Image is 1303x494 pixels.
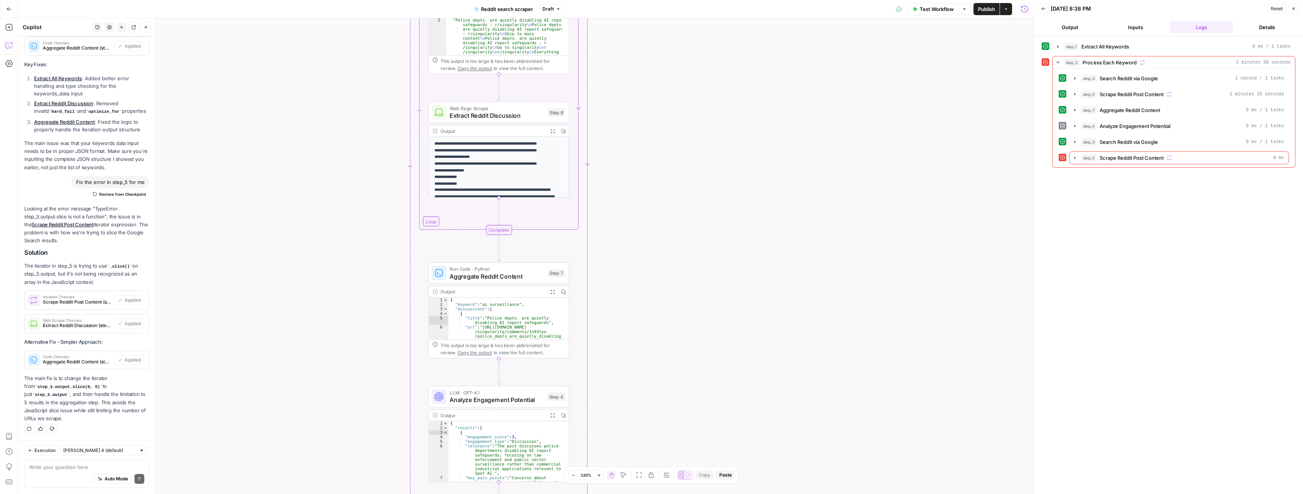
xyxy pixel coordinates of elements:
[125,297,141,304] span: Applied
[107,264,132,269] code: .slice()
[125,320,141,327] span: Applied
[1070,136,1289,148] button: 0 ms / 1 tasks
[542,6,554,12] span: Draft
[450,395,544,404] span: Analyze Engagement Potential
[548,108,566,117] div: Step 6
[441,342,565,356] div: This output is too large & has been abbreviated for review. to view the full content.
[429,439,448,444] div: 5
[1100,154,1164,162] span: Scrape Reddit Post Content
[1100,90,1164,98] span: Scrape Reddit Post Content
[429,316,448,325] div: 5
[49,109,77,114] code: hard_fail
[441,288,544,295] div: Output
[1267,4,1286,14] button: Reset
[1083,59,1137,66] span: Process Each Keyword
[1100,122,1170,130] span: Analyze Engagement Potential
[428,386,569,482] div: LLM · GPT-4.1Analyze Engagement PotentialStep 4Output{ "results":[ { "engagement_score":3, "engag...
[32,75,149,97] li: : Added better error handling and type checking for the keywords_data input
[547,393,565,401] div: Step 4
[1070,152,1289,164] button: 0 ms
[470,3,537,15] button: Reddit search scraper
[1235,75,1284,82] span: 1 second / 1 tasks
[34,75,82,81] a: Extract All Keywords
[458,350,492,355] span: Copy the output
[716,470,735,480] button: Paste
[1053,69,1295,167] div: 2 minutes 36 seconds
[443,298,448,302] span: Toggle code folding, rows 1 through 11
[443,426,448,430] span: Toggle code folding, rows 2 through 48
[429,302,448,307] div: 2
[497,74,500,101] g: Edge from step_5 to step_6
[441,58,565,72] div: This output is too large & has been abbreviated for review. to view the full content.
[24,139,149,171] p: The main issue was that your keywords data input needs to be in proper JSON format. Make sure you...
[1070,72,1289,84] button: 1 second / 1 tasks
[1246,123,1284,129] span: 0 ms / 1 tasks
[43,295,111,299] span: Iteration Changes
[696,470,713,480] button: Copy
[43,322,111,329] span: Extract Reddit Discussion (step_6)
[548,269,566,277] div: Step 7
[1070,104,1289,116] button: 0 ms / 1 tasks
[43,355,111,358] span: Code Changes
[1230,91,1284,98] span: 2 minutes 35 seconds
[114,41,144,51] button: Applied
[450,272,544,281] span: Aggregate Reddit Content
[428,262,569,358] div: Run Code · PythonAggregate Reddit ContentStep 7Output{ "keyword":"ai surveillance", "discussions"...
[34,100,93,106] a: Extract Reddit Discussion
[973,3,1000,15] button: Publish
[429,307,448,311] div: 3
[443,421,448,426] span: Toggle code folding, rows 1 through 49
[43,318,111,322] span: Web Scrape Changes
[1271,5,1283,12] span: Reset
[24,205,149,245] p: Looking at the error message "TypeError: step_3.output.slice is not a function", the issue is in ...
[481,5,533,13] span: Reddit search scraper
[1100,138,1158,146] span: Search Reddit via Google
[114,355,144,365] button: Applied
[1236,59,1291,66] span: 2 minutes 36 seconds
[94,474,131,484] button: Auto Mode
[72,176,149,188] div: Fix the error in step_5 for me
[429,311,448,316] div: 4
[1081,75,1097,82] span: step_3
[24,61,47,67] strong: Key Fixes:
[458,65,492,71] span: Copy the output
[539,4,564,14] button: Draft
[581,472,591,478] span: 120%
[450,104,544,112] span: Web Page Scrape
[90,190,149,199] button: Restore from Checkpoint
[43,299,111,305] span: Scrape Reddit Post Content (step_5)
[429,325,448,343] div: 6
[24,374,149,422] p: The main fix is to change the iterator from to just , and then handle the limitation to 5 results...
[1081,43,1129,50] span: Extract All Keywords
[114,295,144,305] button: Applied
[23,23,90,31] div: Copilot
[1081,122,1097,130] span: step_4
[34,119,95,125] a: Aggregate Reddit Content
[24,249,149,256] h2: Solution
[31,221,94,228] a: Scrape Reddit Post Content
[1252,43,1291,50] span: 0 ms / 1 tasks
[1064,43,1078,50] span: step_1
[43,358,111,365] span: Aggregate Reddit Content (step_7)
[719,472,732,478] span: Paste
[35,385,102,389] code: step_3.output.slice(0, 5)
[114,319,144,329] button: Applied
[1039,21,1101,33] button: Output
[1053,56,1295,69] button: 2 minutes 36 seconds
[24,446,59,455] button: Execution
[1246,139,1284,145] span: 0 ms / 1 tasks
[1273,154,1284,161] span: 0 ms
[24,262,149,286] p: The iterator in step_5 is trying to use on step_3.output, but it's not being recognized as an arr...
[1081,154,1097,162] span: step_5
[1170,21,1233,33] button: Logs
[699,472,710,478] span: Copy
[497,358,500,385] g: Edge from step_7 to step_4
[429,298,448,302] div: 1
[450,389,544,396] span: LLM · GPT-4.1
[429,421,448,426] div: 1
[441,411,544,419] div: Output
[978,5,995,13] span: Publish
[1081,90,1097,98] span: step_5
[125,43,141,50] span: Applied
[99,191,146,197] span: Restore from Checkpoint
